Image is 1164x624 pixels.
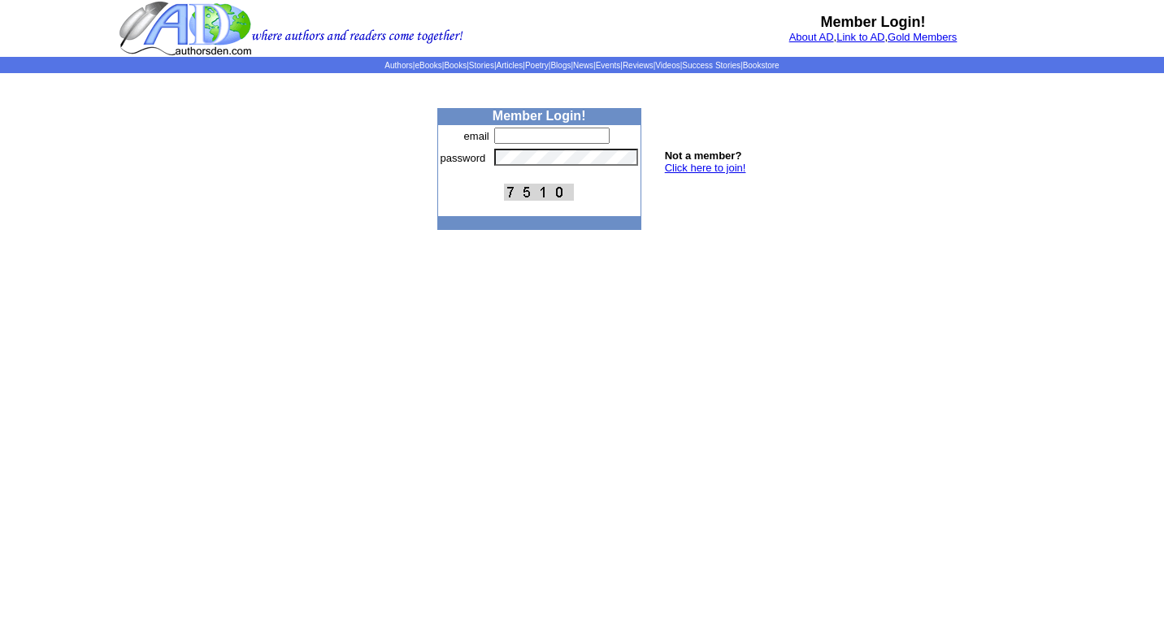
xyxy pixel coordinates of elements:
b: Not a member? [665,149,742,162]
font: email [464,130,489,142]
a: News [573,61,593,70]
span: | | | | | | | | | | | | [384,61,779,70]
a: Articles [497,61,523,70]
a: About AD [789,31,834,43]
a: Authors [384,61,412,70]
a: Bookstore [743,61,780,70]
a: Books [444,61,467,70]
img: This Is CAPTCHA Image [504,184,574,201]
b: Member Login! [493,109,586,123]
a: Events [596,61,621,70]
a: Link to AD [836,31,884,43]
a: Poetry [525,61,549,70]
a: Success Stories [682,61,741,70]
b: Member Login! [821,14,926,30]
a: Reviews [623,61,654,70]
a: Click here to join! [665,162,746,174]
a: Gold Members [888,31,957,43]
a: eBooks [415,61,441,70]
font: , , [789,31,958,43]
font: password [441,152,486,164]
a: Blogs [550,61,571,70]
a: Videos [655,61,680,70]
a: Stories [469,61,494,70]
